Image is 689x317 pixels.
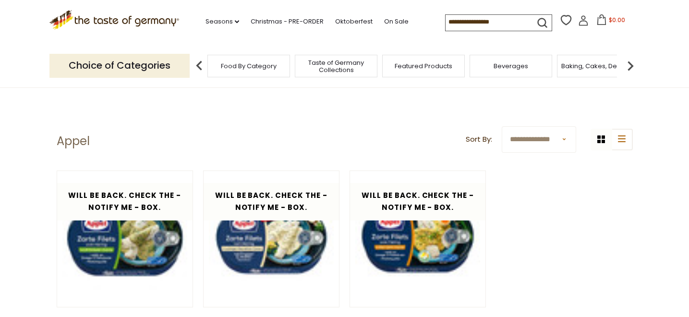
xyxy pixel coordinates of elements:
a: On Sale [384,16,409,27]
img: Appel Zarte Filets in Dill Krauter Creme [57,171,193,307]
a: Featured Products [395,62,452,70]
button: $0.00 [591,14,631,29]
a: Christmas - PRE-ORDER [251,16,324,27]
span: $0.00 [609,16,625,24]
a: Food By Category [221,62,277,70]
img: next arrow [621,56,640,75]
a: Seasons [205,16,239,27]
a: Baking, Cakes, Desserts [561,62,636,70]
p: Choice of Categories [49,54,190,77]
label: Sort By: [466,134,492,146]
img: previous arrow [190,56,209,75]
a: Beverages [494,62,528,70]
img: Appel Zarte Filets in Eier Senf Creme [350,171,486,307]
img: Appel Zarte Filets in sahniger Meerrettich Creme [204,171,339,307]
a: Taste of Germany Collections [298,59,375,73]
a: Oktoberfest [335,16,373,27]
h1: Appel [57,134,90,148]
